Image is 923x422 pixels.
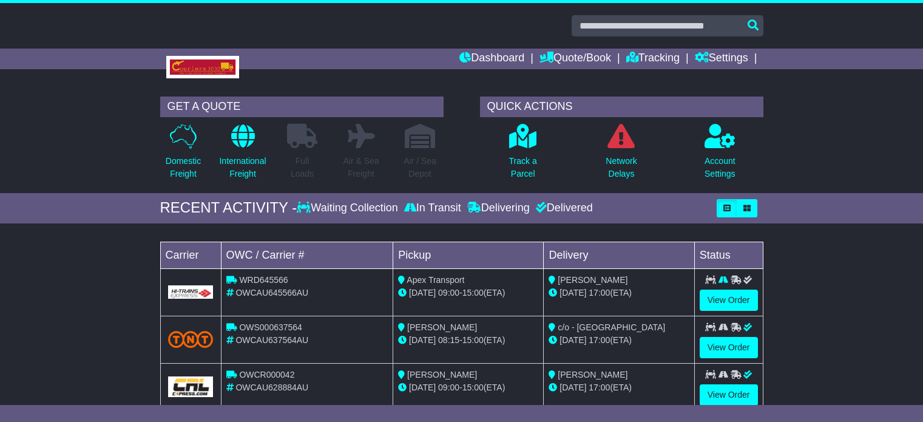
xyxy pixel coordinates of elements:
div: - (ETA) [398,334,538,347]
span: [PERSON_NAME] [558,370,627,379]
span: [PERSON_NAME] [558,275,627,285]
span: [PERSON_NAME] [407,322,477,332]
span: 15:00 [462,383,484,392]
div: RECENT ACTIVITY - [160,199,297,217]
span: [DATE] [409,288,436,298]
span: 17:00 [589,335,610,345]
p: Track a Parcel [509,155,537,180]
span: OWCAU637564AU [235,335,308,345]
span: OWS000637564 [239,322,302,332]
span: c/o - [GEOGRAPHIC_DATA] [558,322,665,332]
td: Carrier [160,242,221,268]
p: Air & Sea Freight [343,155,379,180]
span: [PERSON_NAME] [407,370,477,379]
a: Track aParcel [509,123,538,187]
span: 09:00 [438,383,459,392]
img: TNT_Domestic.png [168,331,214,347]
div: (ETA) [549,334,689,347]
span: [DATE] [409,335,436,345]
td: OWC / Carrier # [221,242,393,268]
img: GetCarrierServiceLogo [168,285,214,299]
div: - (ETA) [398,381,538,394]
span: 08:15 [438,335,459,345]
a: Dashboard [459,49,524,69]
td: Status [694,242,763,268]
img: GetCarrierServiceLogo [168,376,214,397]
div: Waiting Collection [297,202,401,215]
a: InternationalFreight [218,123,266,187]
span: 15:00 [462,335,484,345]
span: OWCAU645566AU [235,288,308,298]
span: 17:00 [589,383,610,392]
span: 17:00 [589,288,610,298]
div: QUICK ACTIONS [480,97,763,117]
span: [DATE] [409,383,436,392]
p: Air / Sea Depot [404,155,436,180]
p: Domestic Freight [166,155,201,180]
span: [DATE] [560,288,586,298]
a: DomesticFreight [165,123,201,187]
a: View Order [700,337,758,358]
div: (ETA) [549,381,689,394]
span: Apex Transport [407,275,464,285]
a: View Order [700,384,758,406]
a: View Order [700,290,758,311]
div: - (ETA) [398,287,538,299]
p: Account Settings [705,155,735,180]
div: GET A QUOTE [160,97,444,117]
span: OWCR000042 [239,370,294,379]
a: AccountSettings [704,123,736,187]
a: Quote/Book [539,49,611,69]
span: 09:00 [438,288,459,298]
a: Tracking [626,49,680,69]
span: 15:00 [462,288,484,298]
div: Delivered [533,202,593,215]
td: Pickup [393,242,544,268]
div: In Transit [401,202,464,215]
div: (ETA) [549,287,689,299]
a: Settings [695,49,748,69]
p: Full Loads [287,155,317,180]
span: [DATE] [560,383,586,392]
span: OWCAU628884AU [235,383,308,392]
p: International Freight [219,155,266,180]
a: NetworkDelays [605,123,637,187]
div: Delivering [464,202,533,215]
td: Delivery [544,242,694,268]
span: WRD645566 [239,275,288,285]
p: Network Delays [606,155,637,180]
span: [DATE] [560,335,586,345]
